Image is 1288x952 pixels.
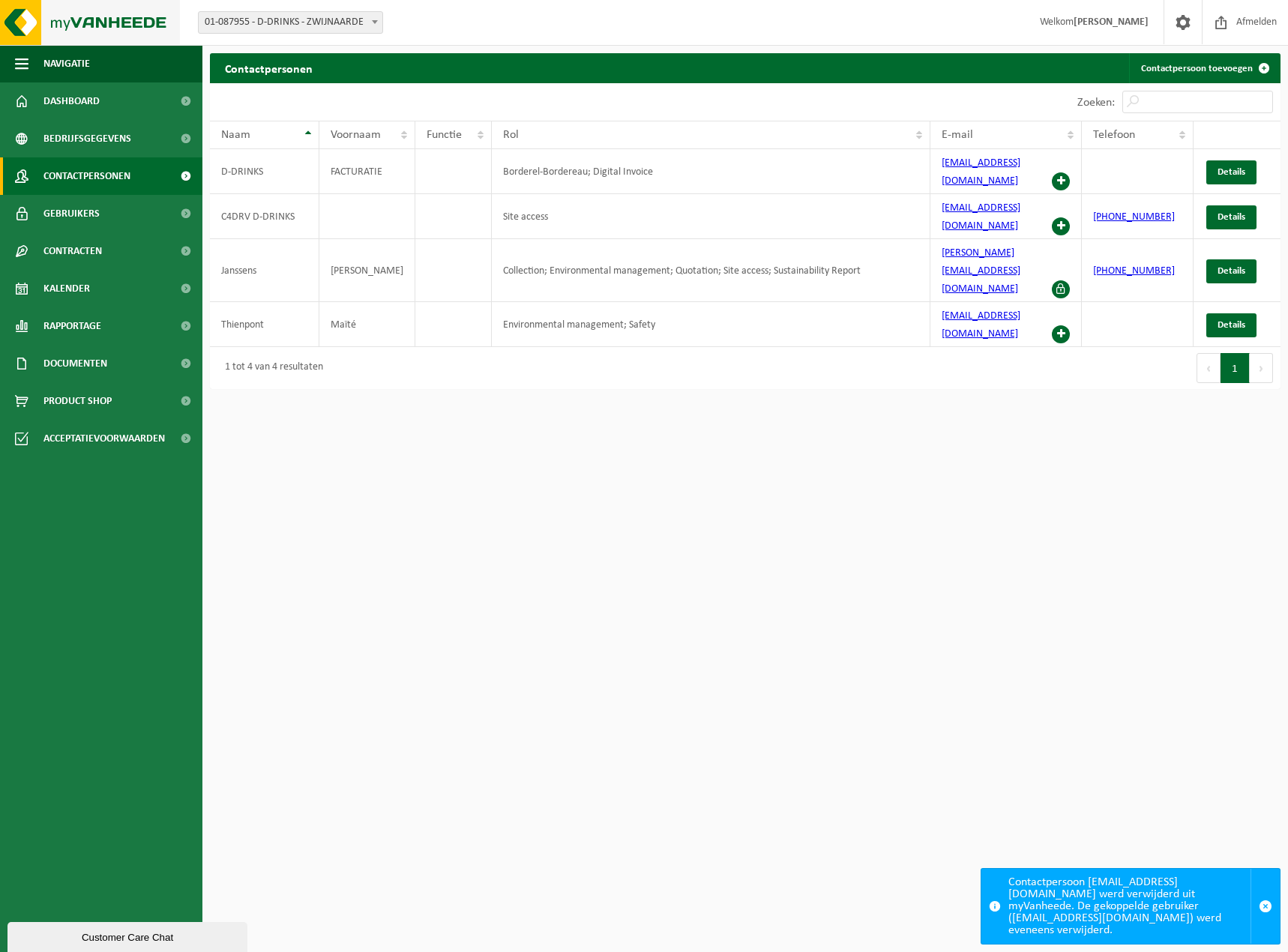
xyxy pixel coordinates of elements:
[942,129,973,141] span: E-mail
[1250,353,1273,383] button: Next
[43,307,101,345] span: Rapportage
[1197,353,1221,383] button: Previous
[1218,212,1245,222] span: Details
[43,232,102,270] span: Contracten
[1074,16,1149,28] strong: [PERSON_NAME]
[1218,167,1245,177] span: Details
[1206,313,1257,337] a: Details
[43,382,112,420] span: Product Shop
[319,239,415,302] td: [PERSON_NAME]
[942,157,1020,187] a: [EMAIL_ADDRESS][DOMAIN_NAME]
[492,302,930,347] td: Environmental management; Safety
[7,919,250,952] iframe: chat widget
[1218,320,1245,330] span: Details
[492,194,930,239] td: Site access
[1206,205,1257,229] a: Details
[210,302,319,347] td: Thienpont
[942,202,1020,232] a: [EMAIL_ADDRESS][DOMAIN_NAME]
[1221,353,1250,383] button: 1
[492,239,930,302] td: Collection; Environmental management; Quotation; Site access; Sustainability Report
[43,420,165,457] span: Acceptatievoorwaarden
[210,239,319,302] td: Janssens
[210,53,328,82] h2: Contactpersonen
[43,195,100,232] span: Gebruikers
[1218,266,1245,276] span: Details
[199,12,382,33] span: 01-087955 - D-DRINKS - ZWIJNAARDE
[1206,259,1257,283] a: Details
[1206,160,1257,184] a: Details
[503,129,519,141] span: Rol
[1093,129,1135,141] span: Telefoon
[1129,53,1279,83] a: Contactpersoon toevoegen
[1093,211,1175,223] a: [PHONE_NUMBER]
[43,270,90,307] span: Kalender
[43,82,100,120] span: Dashboard
[43,120,131,157] span: Bedrijfsgegevens
[1093,265,1175,277] a: [PHONE_NUMBER]
[1008,869,1251,944] div: Contactpersoon [EMAIL_ADDRESS][DOMAIN_NAME] werd verwijderd uit myVanheede. De gekoppelde gebruik...
[210,149,319,194] td: D-DRINKS
[319,149,415,194] td: FACTURATIE
[942,247,1020,295] a: [PERSON_NAME][EMAIL_ADDRESS][DOMAIN_NAME]
[217,355,323,382] div: 1 tot 4 van 4 resultaten
[427,129,462,141] span: Functie
[942,310,1020,340] a: [EMAIL_ADDRESS][DOMAIN_NAME]
[43,157,130,195] span: Contactpersonen
[331,129,381,141] span: Voornaam
[43,345,107,382] span: Documenten
[43,45,90,82] span: Navigatie
[492,149,930,194] td: Borderel-Bordereau; Digital Invoice
[221,129,250,141] span: Naam
[210,194,319,239] td: C4DRV D-DRINKS
[198,11,383,34] span: 01-087955 - D-DRINKS - ZWIJNAARDE
[319,302,415,347] td: Maïté
[1077,97,1115,109] label: Zoeken:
